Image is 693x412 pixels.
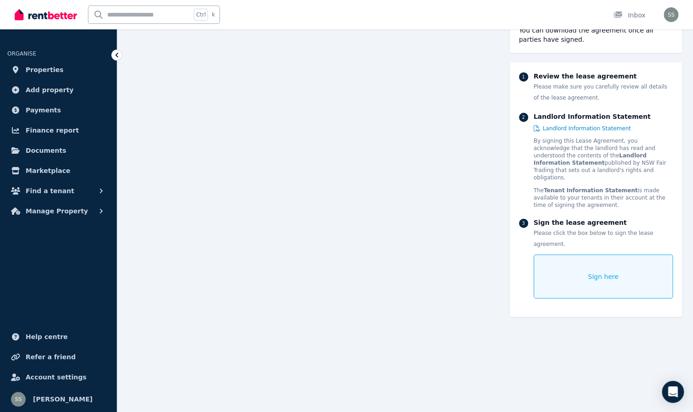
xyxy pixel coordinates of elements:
span: Ctrl [194,9,208,21]
span: Add property [26,84,74,95]
a: Landlord Information Statement [534,125,631,132]
strong: Tenant Information Statement [544,187,638,194]
span: Help centre [26,331,68,342]
img: Scott Smith [11,392,26,406]
a: Documents [7,141,109,160]
a: Refer a friend [7,348,109,366]
span: Find a tenant [26,185,74,196]
span: Landlord Information Statement [543,125,631,132]
a: Payments [7,101,109,119]
span: Account settings [26,372,87,383]
div: Inbox [613,11,645,20]
span: Please click the box below to sign the lease agreement. [534,230,653,247]
span: ORGANISE [7,50,36,57]
div: You can download the agreement once all parties have signed. [519,26,673,44]
div: 2 [519,113,528,122]
a: Finance report [7,121,109,139]
div: Open Intercom Messenger [662,381,684,403]
p: Review the lease agreement [534,72,673,81]
a: Marketplace [7,161,109,180]
a: Add property [7,81,109,99]
p: Landlord Information Statement [534,112,673,121]
span: Finance report [26,125,79,136]
a: Properties [7,61,109,79]
span: Please make sure you carefully review all details of the lease agreement. [534,84,667,101]
img: Scott Smith [664,7,678,22]
span: Refer a friend [26,351,76,362]
span: Properties [26,64,64,75]
span: Marketplace [26,165,70,176]
img: RentBetter [15,8,77,22]
span: Manage Property [26,206,88,217]
div: 1 [519,72,528,82]
span: Payments [26,105,61,116]
span: [PERSON_NAME] [33,394,93,405]
a: Help centre [7,328,109,346]
p: Sign the lease agreement [534,218,673,227]
a: Account settings [7,368,109,386]
button: Manage Property [7,202,109,220]
div: 3 [519,219,528,228]
p: The is made available to your tenants in their account at the time of signing the agreement. [534,187,673,209]
span: Documents [26,145,66,156]
span: Sign here [588,272,619,281]
p: By signing this Lease Agreement, you acknowledge that the landlord has read and understood the co... [534,137,673,181]
span: k [212,11,215,18]
button: Find a tenant [7,182,109,200]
